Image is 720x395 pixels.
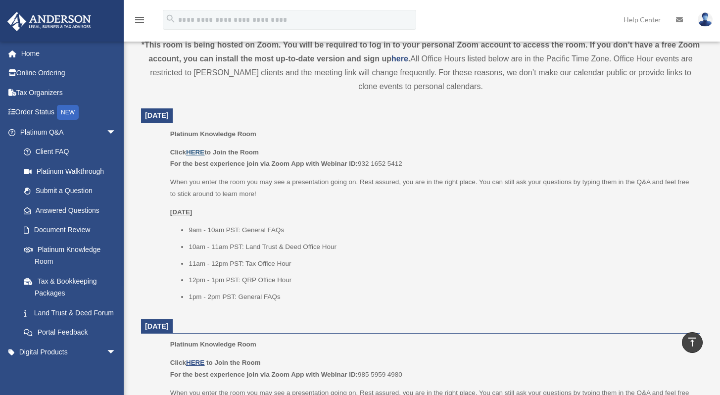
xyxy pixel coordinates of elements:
[7,63,131,83] a: Online Ordering
[141,38,700,94] div: All Office Hours listed below are in the Pacific Time Zone. Office Hour events are restricted to ...
[14,323,131,343] a: Portal Feedback
[4,12,94,31] img: Anderson Advisors Platinum Portal
[686,336,698,348] i: vertical_align_top
[189,258,693,270] li: 11am - 12pm PST: Tax Office Hour
[186,148,204,156] a: HERE
[165,13,176,24] i: search
[7,83,131,102] a: Tax Organizers
[7,122,131,142] a: Platinum Q&Aarrow_drop_down
[7,342,131,362] a: Digital Productsarrow_drop_down
[408,54,410,63] strong: .
[145,111,169,119] span: [DATE]
[14,161,131,181] a: Platinum Walkthrough
[170,148,259,156] b: Click to Join the Room
[186,359,204,366] a: HERE
[189,241,693,253] li: 10am - 11am PST: Land Trust & Deed Office Hour
[134,14,145,26] i: menu
[106,342,126,362] span: arrow_drop_down
[7,44,131,63] a: Home
[14,220,131,240] a: Document Review
[145,322,169,330] span: [DATE]
[391,54,408,63] a: here
[14,142,131,162] a: Client FAQ
[14,181,131,201] a: Submit a Question
[170,208,192,216] u: [DATE]
[170,371,358,378] b: For the best experience join via Zoom App with Webinar ID:
[170,341,256,348] span: Platinum Knowledge Room
[170,176,693,199] p: When you enter the room you may see a presentation going on. Rest assured, you are in the right p...
[189,274,693,286] li: 12pm - 1pm PST: QRP Office Hour
[106,122,126,143] span: arrow_drop_down
[170,160,358,167] b: For the best experience join via Zoom App with Webinar ID:
[698,12,713,27] img: User Pic
[7,102,131,123] a: Order StatusNEW
[170,357,693,380] p: 985 5959 4980
[57,105,79,120] div: NEW
[189,291,693,303] li: 1pm - 2pm PST: General FAQs
[206,359,261,366] b: to Join the Room
[14,200,131,220] a: Answered Questions
[189,224,693,236] li: 9am - 10am PST: General FAQs
[682,332,703,353] a: vertical_align_top
[170,359,206,366] b: Click
[14,240,126,271] a: Platinum Knowledge Room
[106,362,126,382] span: arrow_drop_down
[14,303,131,323] a: Land Trust & Deed Forum
[7,362,131,382] a: My Entitiesarrow_drop_down
[14,271,131,303] a: Tax & Bookkeeping Packages
[170,147,693,170] p: 932 1652 5412
[170,130,256,138] span: Platinum Knowledge Room
[134,17,145,26] a: menu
